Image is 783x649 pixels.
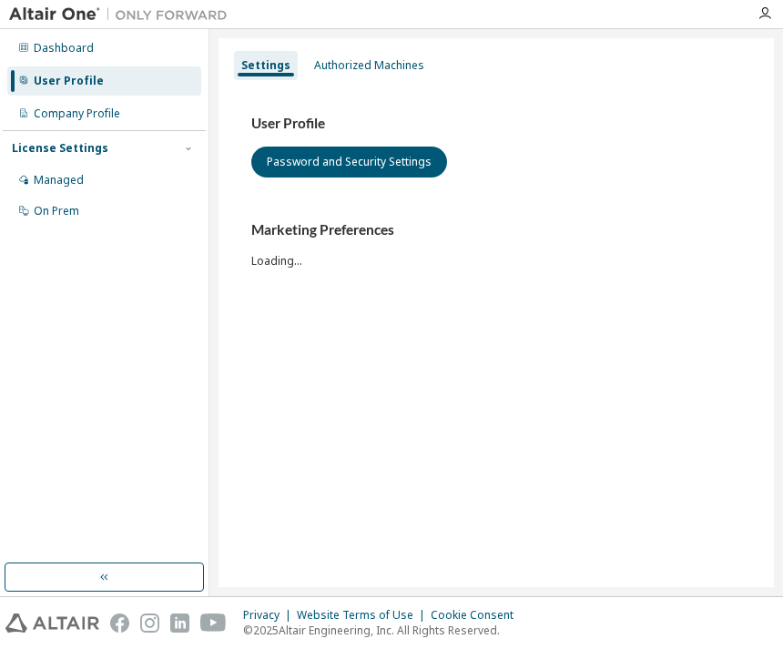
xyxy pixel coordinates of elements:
[431,608,524,623] div: Cookie Consent
[251,221,741,239] h3: Marketing Preferences
[200,614,227,633] img: youtube.svg
[243,623,524,638] p: © 2025 Altair Engineering, Inc. All Rights Reserved.
[243,608,297,623] div: Privacy
[251,147,447,177] button: Password and Security Settings
[12,141,108,156] div: License Settings
[314,58,424,73] div: Authorized Machines
[34,173,84,188] div: Managed
[34,41,94,56] div: Dashboard
[34,204,79,218] div: On Prem
[34,106,120,121] div: Company Profile
[5,614,99,633] img: altair_logo.svg
[34,74,104,88] div: User Profile
[170,614,189,633] img: linkedin.svg
[9,5,237,24] img: Altair One
[110,614,129,633] img: facebook.svg
[297,608,431,623] div: Website Terms of Use
[241,58,290,73] div: Settings
[251,221,741,268] div: Loading...
[140,614,159,633] img: instagram.svg
[251,115,741,133] h3: User Profile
